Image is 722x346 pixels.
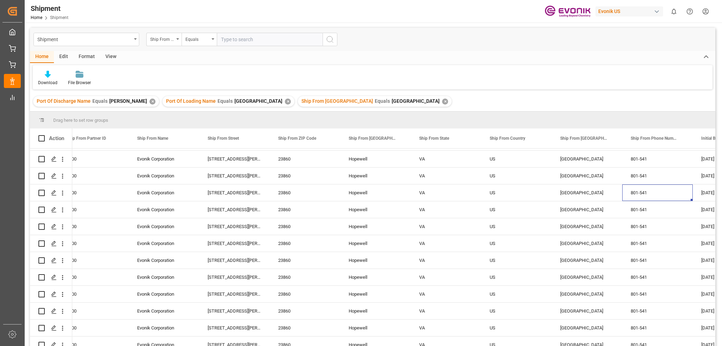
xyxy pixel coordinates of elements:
div: Evonik Corporation [129,168,199,184]
span: Equals [218,98,233,104]
div: VA [411,252,481,269]
button: Evonik US [595,5,666,18]
div: 4300 [58,168,129,184]
div: VA [411,184,481,201]
div: 801-541 [622,303,693,319]
div: 4300 [58,269,129,285]
div: 801-541 [622,235,693,252]
div: 801-541 [622,286,693,302]
div: [STREET_ADDRESS][PERSON_NAME] [199,303,270,319]
div: 801-541 [622,184,693,201]
div: [GEOGRAPHIC_DATA] [552,269,622,285]
span: Ship From [GEOGRAPHIC_DATA] [560,136,607,141]
div: Hopewell [340,269,411,285]
div: Evonik US [595,6,663,17]
div: 801-541 [622,151,693,167]
div: Hopewell [340,303,411,319]
div: [GEOGRAPHIC_DATA] [552,218,622,235]
span: Ship From Street [208,136,239,141]
div: Equals [185,34,209,43]
div: 23860 [270,218,340,235]
div: VA [411,269,481,285]
span: [GEOGRAPHIC_DATA] [392,98,440,104]
div: Evonik Corporation [129,184,199,201]
div: [STREET_ADDRESS][PERSON_NAME] [199,286,270,302]
span: Equals [375,98,390,104]
div: [STREET_ADDRESS][PERSON_NAME] [199,252,270,269]
div: 801-541 [622,168,693,184]
span: Drag here to set row groups [53,118,108,123]
div: Hopewell [340,151,411,167]
div: [STREET_ADDRESS][PERSON_NAME] [199,201,270,218]
div: 23860 [270,235,340,252]
div: Edit [54,51,73,63]
div: Hopewell [340,286,411,302]
div: Evonik Corporation [129,201,199,218]
a: Home [31,15,42,20]
div: Hopewell [340,235,411,252]
img: Evonik-brand-mark-Deep-Purple-RGB.jpeg_1700498283.jpeg [545,5,591,18]
div: Evonik Corporation [129,252,199,269]
div: VA [411,320,481,336]
div: US [481,218,552,235]
div: Hopewell [340,320,411,336]
div: [GEOGRAPHIC_DATA] [552,303,622,319]
div: VA [411,303,481,319]
span: Ship From Country [490,136,525,141]
div: Format [73,51,100,63]
div: [STREET_ADDRESS][PERSON_NAME] [199,218,270,235]
div: [GEOGRAPHIC_DATA] [552,184,622,201]
div: 23860 [270,184,340,201]
div: Press SPACE to select this row. [30,184,72,201]
span: Port Of Discharge Name [37,98,91,104]
div: VA [411,201,481,218]
div: Evonik Corporation [129,303,199,319]
span: Ship From [GEOGRAPHIC_DATA] [301,98,373,104]
button: Help Center [682,4,698,19]
div: VA [411,235,481,252]
div: Evonik Corporation [129,320,199,336]
div: Press SPACE to select this row. [30,235,72,252]
div: [STREET_ADDRESS][PERSON_NAME] [199,269,270,285]
div: 4300 [58,218,129,235]
div: US [481,286,552,302]
div: [GEOGRAPHIC_DATA] [552,235,622,252]
button: show 0 new notifications [666,4,682,19]
span: Ship From Name [137,136,168,141]
div: VA [411,168,481,184]
div: Press SPACE to select this row. [30,286,72,303]
div: Evonik Corporation [129,151,199,167]
div: [STREET_ADDRESS][PERSON_NAME] [199,168,270,184]
div: [STREET_ADDRESS][PERSON_NAME] [199,235,270,252]
div: [GEOGRAPHIC_DATA] [552,201,622,218]
div: ✕ [149,99,155,105]
div: File Browser [68,80,91,86]
div: Evonik Corporation [129,269,199,285]
div: 23860 [270,151,340,167]
button: open menu [182,33,217,46]
input: Type to search [217,33,323,46]
div: Shipment [31,3,68,14]
div: Hopewell [340,218,411,235]
div: Evonik Corporation [129,235,199,252]
div: ✕ [285,99,291,105]
div: Download [38,80,57,86]
div: 23860 [270,252,340,269]
div: Evonik Corporation [129,286,199,302]
button: open menu [33,33,139,46]
div: Press SPACE to select this row. [30,168,72,184]
div: Hopewell [340,184,411,201]
div: US [481,269,552,285]
div: Ship From [GEOGRAPHIC_DATA] [150,34,174,43]
div: Press SPACE to select this row. [30,218,72,235]
div: 23860 [270,320,340,336]
div: 4300 [58,252,129,269]
div: [STREET_ADDRESS][PERSON_NAME] [199,184,270,201]
div: VA [411,286,481,302]
span: Ship From ZIP Code [278,136,316,141]
div: US [481,168,552,184]
div: US [481,235,552,252]
div: Evonik Corporation [129,218,199,235]
div: 23860 [270,201,340,218]
div: Press SPACE to select this row. [30,269,72,286]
